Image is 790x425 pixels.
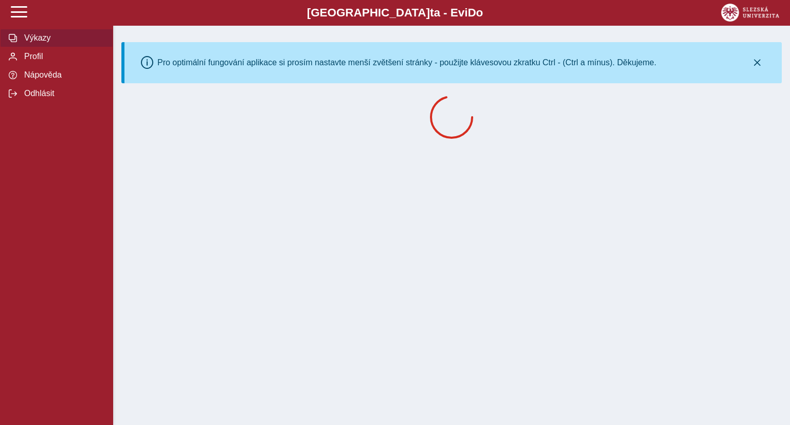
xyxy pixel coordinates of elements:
span: Odhlásit [21,89,104,98]
span: D [468,6,476,19]
span: Výkazy [21,33,104,43]
span: t [430,6,434,19]
span: o [476,6,483,19]
span: Profil [21,52,104,61]
img: logo_web_su.png [721,4,779,22]
span: Nápověda [21,70,104,80]
div: Pro optimální fungování aplikace si prosím nastavte menší zvětšení stránky - použijte klávesovou ... [157,58,656,67]
b: [GEOGRAPHIC_DATA] a - Evi [31,6,759,20]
